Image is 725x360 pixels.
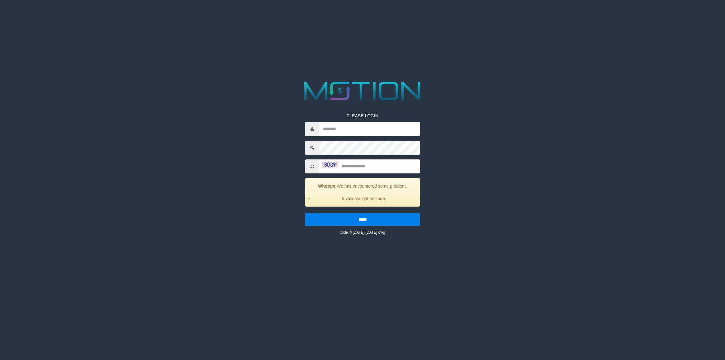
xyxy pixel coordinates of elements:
[322,161,338,168] img: captcha
[340,230,385,235] small: code © [DATE]-[DATE] dwg
[318,184,337,189] strong: Whoops!
[305,178,420,207] div: We has encountered some problem.
[299,78,426,103] img: MOTION_logo.png
[313,195,415,202] li: Invalid validation code.
[305,113,420,119] p: PLEASE LOGIN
